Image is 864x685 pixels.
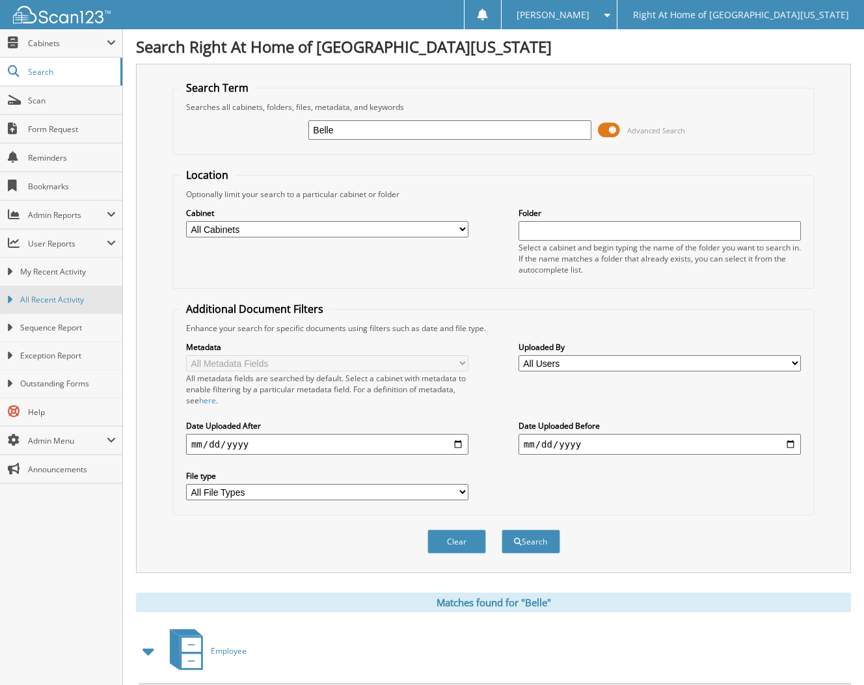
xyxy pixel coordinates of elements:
span: My Recent Activity [20,266,116,278]
span: Right At Home of [GEOGRAPHIC_DATA][US_STATE] [633,11,849,19]
span: Form Request [28,124,116,135]
label: Cabinet [186,208,468,219]
legend: Additional Document Filters [180,302,330,316]
button: Search [502,530,560,554]
img: scan123-logo-white.svg [13,6,111,23]
span: Advanced Search [627,126,685,135]
span: Sequence Report [20,322,116,334]
iframe: Chat Widget [799,623,864,685]
a: Employee [162,625,247,677]
span: User Reports [28,238,107,249]
input: end [519,434,801,455]
div: Matches found for "Belle" [136,593,851,612]
span: Outstanding Forms [20,378,116,390]
div: Searches all cabinets, folders, files, metadata, and keywords [180,101,807,113]
h1: Search Right At Home of [GEOGRAPHIC_DATA][US_STATE] [136,36,851,57]
span: Reminders [28,152,116,163]
div: Enhance your search for specific documents using filters such as date and file type. [180,323,807,334]
input: start [186,434,468,455]
span: Scan [28,95,116,106]
button: Clear [427,530,486,554]
label: Uploaded By [519,342,801,353]
span: Announcements [28,464,116,475]
label: Folder [519,208,801,219]
span: Employee [211,645,247,656]
span: Bookmarks [28,181,116,192]
span: [PERSON_NAME] [517,11,589,19]
span: Cabinets [28,38,107,49]
span: Search [28,66,114,77]
span: All Recent Activity [20,294,116,306]
legend: Search Term [180,81,255,95]
span: Admin Menu [28,435,107,446]
label: Date Uploaded Before [519,420,801,431]
span: Help [28,407,116,418]
label: Metadata [186,342,468,353]
a: here [199,395,216,406]
div: Optionally limit your search to a particular cabinet or folder [180,189,807,200]
div: Select a cabinet and begin typing the name of the folder you want to search in. If the name match... [519,242,801,275]
div: All metadata fields are searched by default. Select a cabinet with metadata to enable filtering b... [186,373,468,406]
legend: Location [180,168,235,182]
span: Admin Reports [28,209,107,221]
label: Date Uploaded After [186,420,468,431]
label: File type [186,470,468,481]
span: Exception Report [20,350,116,362]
